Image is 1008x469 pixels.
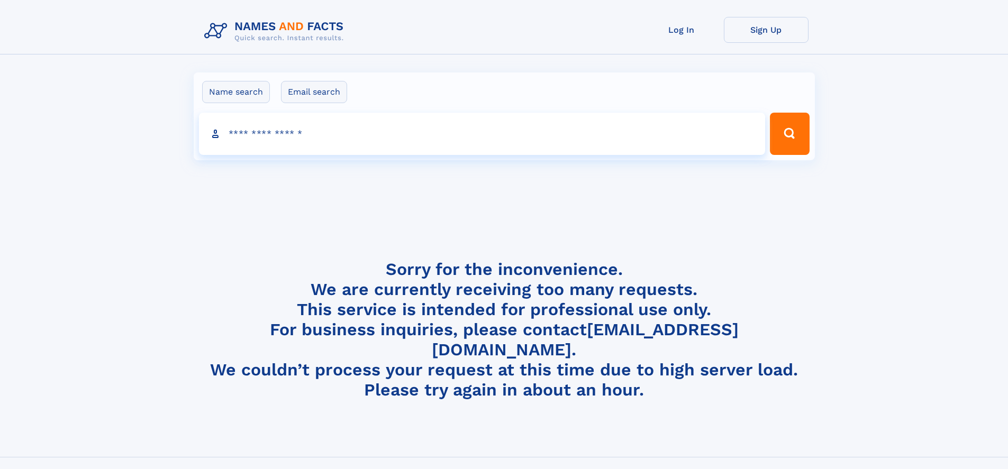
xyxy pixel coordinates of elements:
[639,17,724,43] a: Log In
[432,319,739,360] a: [EMAIL_ADDRESS][DOMAIN_NAME]
[770,113,809,155] button: Search Button
[724,17,809,43] a: Sign Up
[200,259,809,400] h4: Sorry for the inconvenience. We are currently receiving too many requests. This service is intend...
[199,113,766,155] input: search input
[200,17,352,45] img: Logo Names and Facts
[281,81,347,103] label: Email search
[202,81,270,103] label: Name search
